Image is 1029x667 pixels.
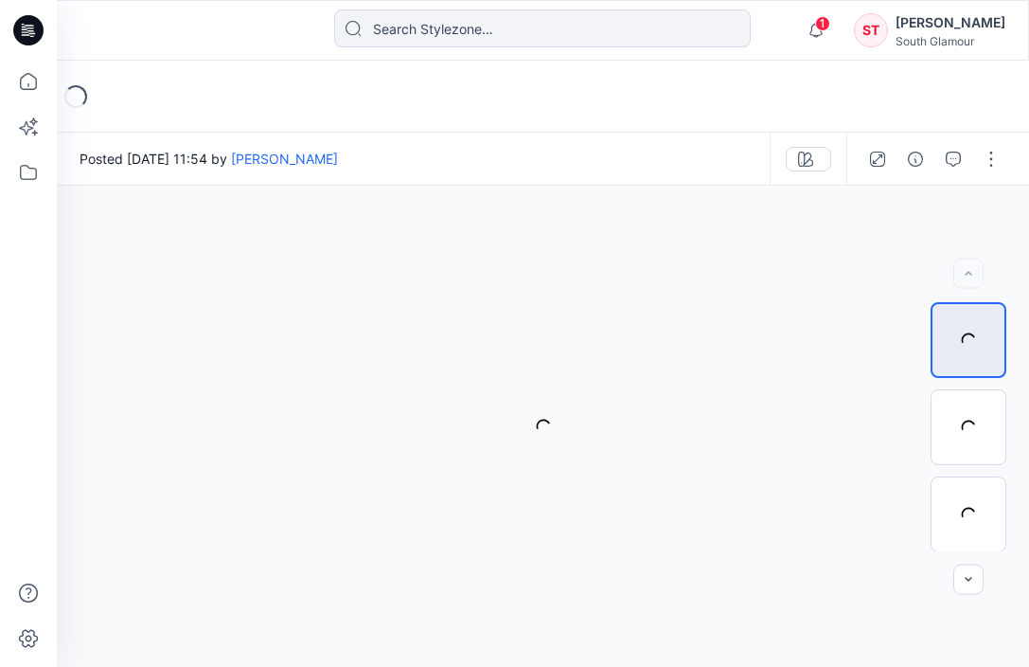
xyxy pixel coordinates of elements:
div: South Glamour [896,34,1005,48]
a: [PERSON_NAME] [231,151,338,167]
input: Search Stylezone… [334,9,751,47]
div: [PERSON_NAME] [896,11,1005,34]
button: Details [900,144,931,174]
span: Posted [DATE] 11:54 by [80,149,338,169]
span: 1 [815,16,830,31]
div: ST [854,13,888,47]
